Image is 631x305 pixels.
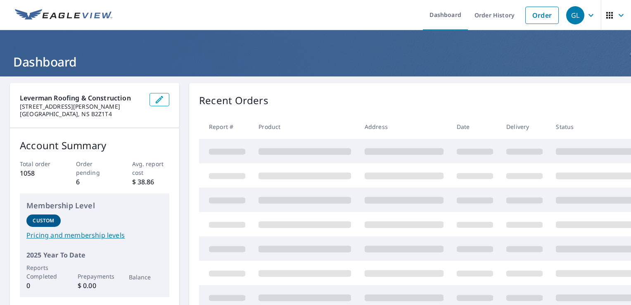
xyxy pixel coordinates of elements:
p: $ 0.00 [78,281,112,291]
h1: Dashboard [10,53,621,70]
p: Leverman Roofing & Construction [20,93,143,103]
p: Total order [20,160,57,168]
p: Custom [33,217,54,224]
p: 0 [26,281,61,291]
th: Product [252,114,358,139]
p: $ 38.86 [132,177,170,187]
p: Prepayments [78,272,112,281]
th: Address [358,114,450,139]
th: Report # [199,114,252,139]
p: 6 [76,177,114,187]
img: EV Logo [15,9,112,21]
p: [STREET_ADDRESS][PERSON_NAME] [20,103,143,110]
p: Reports Completed [26,263,61,281]
th: Delivery [500,114,549,139]
div: GL [566,6,584,24]
th: Date [450,114,500,139]
p: 1058 [20,168,57,178]
p: Account Summary [20,138,169,153]
p: Recent Orders [199,93,268,108]
a: Pricing and membership levels [26,230,163,240]
p: Balance [129,273,163,281]
p: Order pending [76,160,114,177]
p: Membership Level [26,200,163,211]
p: Avg. report cost [132,160,170,177]
p: [GEOGRAPHIC_DATA], NS B2Z1T4 [20,110,143,118]
a: Order [525,7,559,24]
p: 2025 Year To Date [26,250,163,260]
